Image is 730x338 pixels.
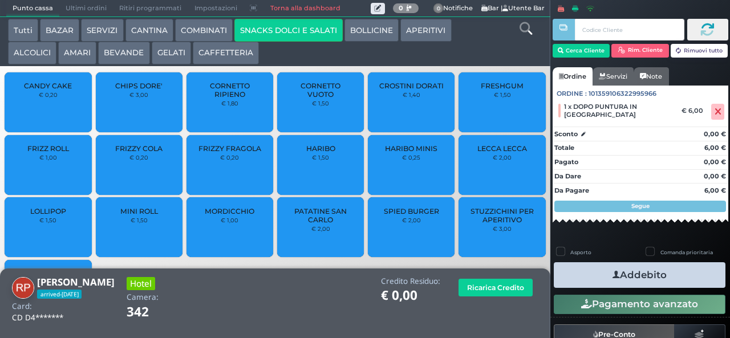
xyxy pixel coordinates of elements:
small: € 1,00 [39,154,57,161]
small: € 1,40 [403,91,420,98]
small: € 2,00 [493,154,512,161]
small: € 1,50 [131,217,148,223]
h4: Credito Residuo: [381,277,440,286]
small: € 2,00 [311,225,330,232]
img: Rosario Preziuso [12,277,34,299]
b: [PERSON_NAME] [37,275,115,288]
strong: 0,00 € [704,130,726,138]
button: APERITIVI [400,19,451,42]
strong: 6,00 € [704,186,726,194]
small: € 1,50 [312,100,329,107]
button: Ricarica Credito [459,279,533,296]
button: Addebito [554,262,725,288]
label: Asporto [570,249,591,256]
button: CANTINA [125,19,173,42]
span: CORNETTO RIPIENO [196,82,264,99]
b: 0 [399,4,403,12]
span: 101359106322995966 [589,89,656,99]
span: CORNETTO VUOTO [287,82,355,99]
h4: Camera: [127,293,159,302]
span: arrived-[DATE] [37,290,82,299]
a: Ordine [553,67,593,85]
button: CAFFETTERIA [193,42,259,64]
a: Servizi [593,67,634,85]
span: Ordine : [557,89,587,99]
button: SNACKS DOLCI E SALATI [234,19,343,42]
button: Rimuovi tutto [671,44,728,58]
strong: Totale [554,144,574,152]
button: COMBINATI [175,19,233,42]
h1: 342 [127,305,181,319]
h3: Hotel [127,277,155,290]
label: Comanda prioritaria [660,249,713,256]
button: ALCOLICI [8,42,56,64]
span: PATATINE SAN CARLO [287,207,355,224]
strong: 6,00 € [704,144,726,152]
small: € 1,50 [494,91,511,98]
span: CROSTINI DORATI [379,82,444,90]
small: € 0,25 [402,154,420,161]
span: STUZZICHINI PER APERITIVO [468,207,536,224]
span: Ritiri programmati [113,1,188,17]
button: Rim. Cliente [611,44,669,58]
a: Torna alla dashboard [263,1,346,17]
span: CANDY CAKE [24,82,72,90]
span: 1 x DOPO PUNTURA IN [GEOGRAPHIC_DATA] [564,103,674,119]
button: BOLLICINE [344,19,399,42]
small: € 0,20 [39,91,58,98]
span: HARIBO [306,144,335,153]
button: Cerca Cliente [553,44,610,58]
strong: 0,00 € [704,172,726,180]
span: MORDICCHIO [205,207,254,215]
strong: Segue [631,202,650,210]
button: Tutti [8,19,38,42]
span: FRIZZY COLA [115,144,163,153]
button: AMARI [58,42,96,64]
span: Ultimi ordini [59,1,113,17]
span: Punto cassa [6,1,59,17]
span: LOLLIPOP [30,207,66,215]
small: € 2,00 [402,217,421,223]
button: BAZAR [40,19,79,42]
strong: Pagato [554,158,578,166]
span: HARIBO MINIS [385,144,437,153]
small: € 0,20 [220,154,239,161]
small: € 3,00 [129,91,148,98]
small: € 1,50 [39,217,56,223]
strong: Sconto [554,129,578,139]
span: Impostazioni [188,1,244,17]
strong: Da Pagare [554,186,589,194]
span: MINI ROLL [120,207,158,215]
span: CHIPS DORE' [115,82,163,90]
input: Codice Cliente [575,19,684,40]
small: € 3,00 [493,225,512,232]
a: Note [634,67,668,85]
div: € 6,00 [680,107,709,115]
strong: Da Dare [554,172,581,180]
small: € 1,80 [221,100,238,107]
span: 0 [433,3,444,14]
button: SERVIZI [81,19,123,42]
button: Pagamento avanzato [554,295,725,314]
span: FRIZZ ROLL [27,144,69,153]
small: € 1,50 [312,154,329,161]
small: € 0,20 [129,154,148,161]
button: GELATI [152,42,191,64]
span: FRESHGUM [481,82,524,90]
strong: 0,00 € [704,158,726,166]
span: FRIZZY FRAGOLA [198,144,261,153]
h1: € 0,00 [381,288,440,303]
h4: Card: [12,302,32,311]
span: SPIED BURGER [384,207,439,215]
span: LECCA LECCA [477,144,527,153]
button: BEVANDE [98,42,149,64]
small: € 1,00 [221,217,238,223]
